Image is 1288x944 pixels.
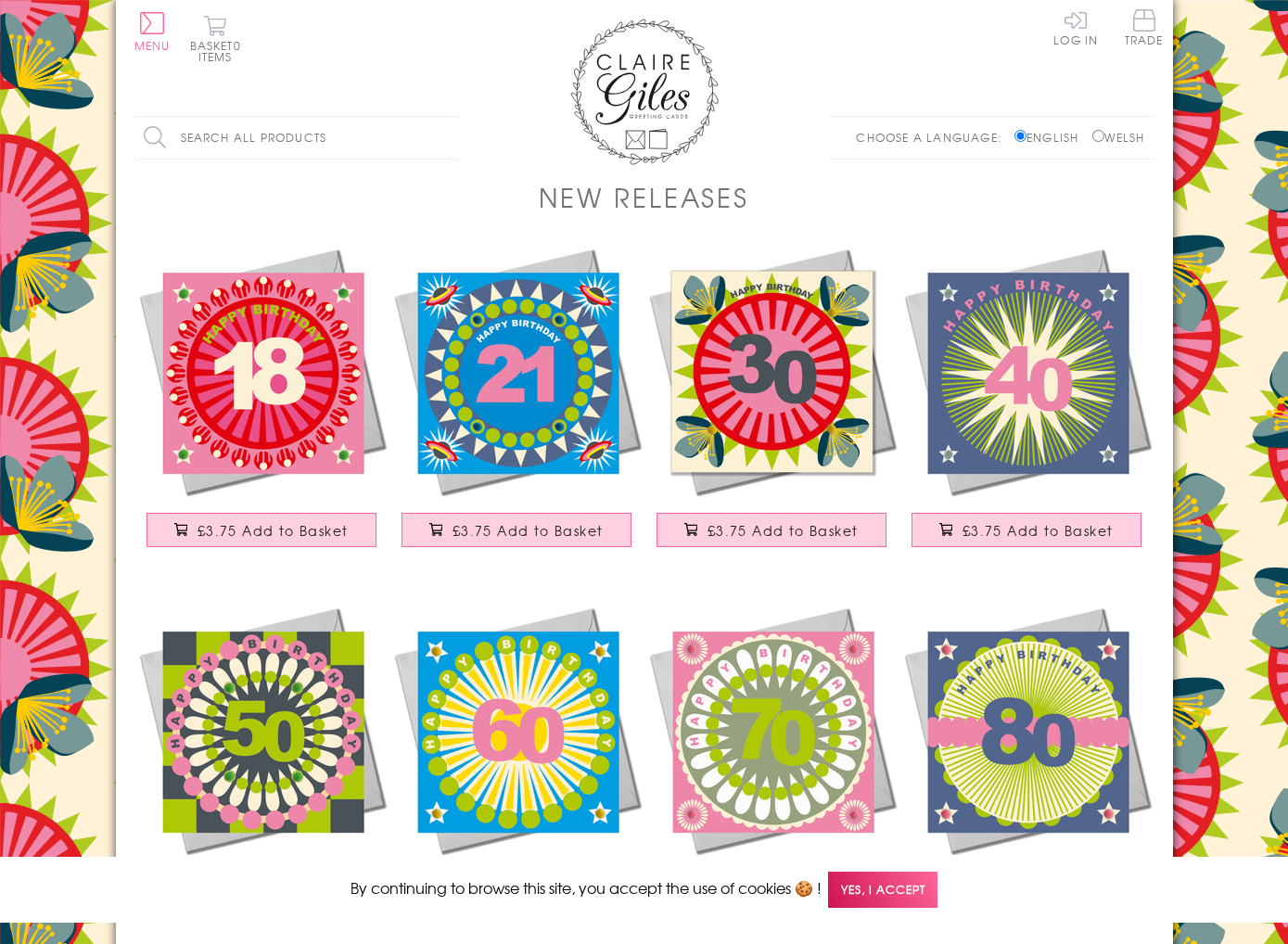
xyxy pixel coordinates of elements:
a: Trade [1125,9,1164,49]
img: Birthday Card, Age 50 - Chequers, Happy 50th Birthday, Embellished with pompoms [134,603,389,858]
a: Birthday Card, Age 50 - Chequers, Happy 50th Birthday, Embellished with pompoms £3.75 Add to Basket [134,603,389,925]
span: 0 items [198,37,241,65]
span: £3.75 Add to Basket [708,521,859,540]
img: Birthday Card, Age 30 - Flowers, Happy 30th Birthday, Embellished with pompoms [644,244,899,499]
a: Birthday Card, Age 21 - Blue Circle, Happy 21st Birthday, Embellished with pompoms £3.75 Add to B... [389,244,644,566]
a: Birthday Card, Age 40 - Starburst, Happy 40th Birthday, Embellished with pompoms £3.75 Add to Basket [899,244,1154,566]
a: Birthday Card, Age 18 - Pink Circle, Happy 18th Birthday, Embellished with pompoms £3.75 Add to B... [134,244,389,566]
button: Menu [134,12,171,51]
input: English [1014,130,1027,142]
label: Welsh [1092,129,1145,146]
span: Menu [134,37,171,54]
a: Birthday Card, Age 60 - Sunshine, Happy 60th Birthday, Embellished with pompoms £3.75 Add to Basket [389,603,644,925]
button: £3.75 Add to Basket [147,513,376,547]
a: Birthday Card, Age 80 - Wheel, Happy 80th Birthday, Embellished with pompoms £3.75 Add to Basket [899,603,1154,925]
input: Welsh [1092,130,1104,142]
button: Basket0 items [190,15,241,62]
img: Claire Giles Greetings Cards [570,19,719,165]
img: Birthday Card, Age 40 - Starburst, Happy 40th Birthday, Embellished with pompoms [899,244,1154,499]
a: Log In [1053,9,1098,45]
span: £3.75 Add to Basket [963,521,1114,540]
button: £3.75 Add to Basket [657,513,886,547]
span: Yes, I accept [828,872,937,908]
img: Birthday Card, Age 70 - Flower Power, Happy 70th Birthday, Embellished with pompoms [644,603,899,858]
input: Search [440,117,459,159]
img: Birthday Card, Age 18 - Pink Circle, Happy 18th Birthday, Embellished with pompoms [134,244,389,499]
a: Birthday Card, Age 30 - Flowers, Happy 30th Birthday, Embellished with pompoms £3.75 Add to Basket [644,244,899,566]
span: £3.75 Add to Basket [453,521,604,540]
h1: New Releases [539,178,748,216]
img: Birthday Card, Age 21 - Blue Circle, Happy 21st Birthday, Embellished with pompoms [389,244,644,499]
a: Birthday Card, Age 70 - Flower Power, Happy 70th Birthday, Embellished with pompoms £3.75 Add to ... [644,603,899,925]
p: Choose a language: [856,129,1011,146]
button: £3.75 Add to Basket [912,513,1141,547]
label: English [1014,129,1088,146]
img: Birthday Card, Age 60 - Sunshine, Happy 60th Birthday, Embellished with pompoms [389,603,644,858]
img: Birthday Card, Age 80 - Wheel, Happy 80th Birthday, Embellished with pompoms [899,603,1154,858]
input: Search all products [134,117,459,159]
span: £3.75 Add to Basket [198,521,349,540]
span: Trade [1125,9,1164,45]
button: £3.75 Add to Basket [402,513,631,547]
